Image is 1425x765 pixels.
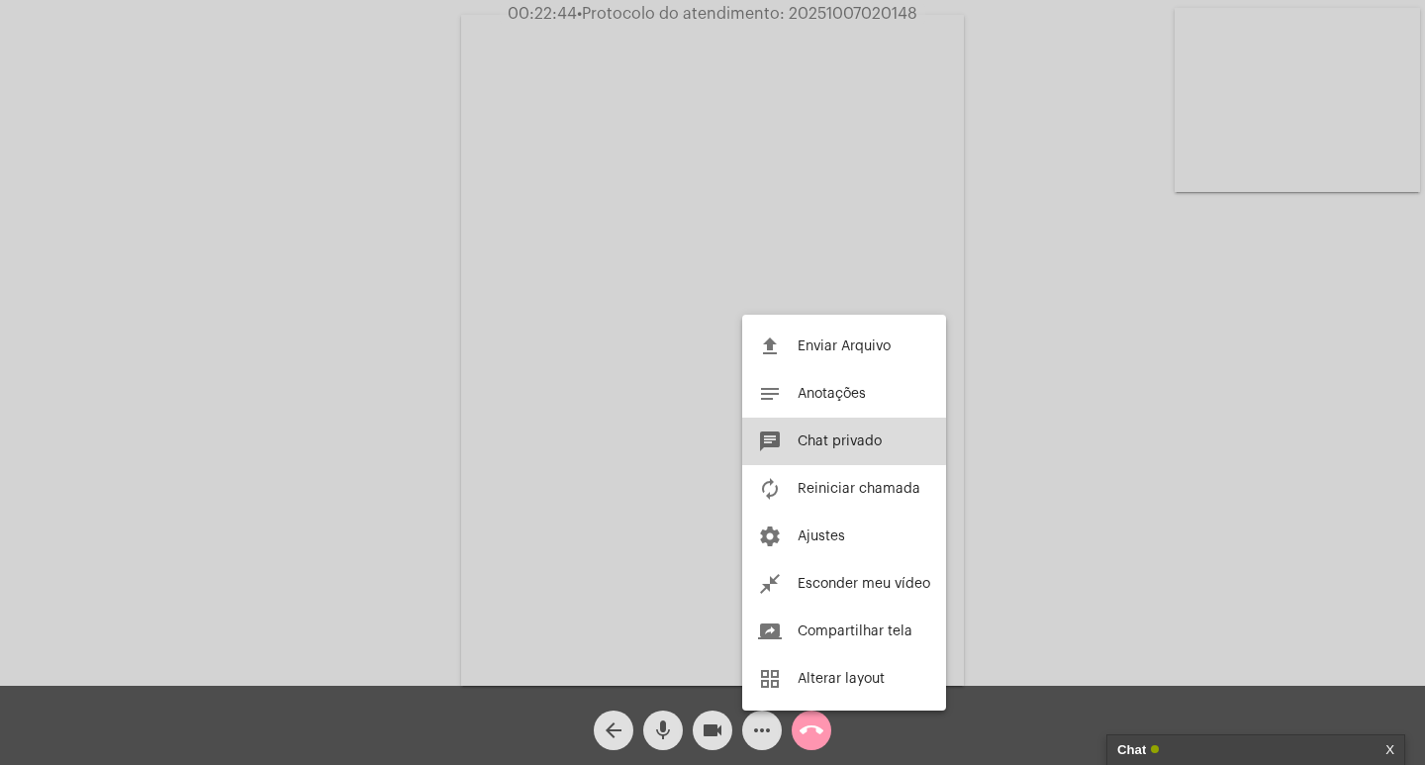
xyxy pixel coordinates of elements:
[758,430,782,453] mat-icon: chat
[798,434,882,448] span: Chat privado
[798,577,930,591] span: Esconder meu vídeo
[758,477,782,501] mat-icon: autorenew
[758,335,782,358] mat-icon: file_upload
[798,339,891,353] span: Enviar Arquivo
[758,667,782,691] mat-icon: grid_view
[758,572,782,596] mat-icon: close_fullscreen
[758,382,782,406] mat-icon: notes
[798,387,866,401] span: Anotações
[798,482,920,496] span: Reiniciar chamada
[798,672,885,686] span: Alterar layout
[758,620,782,643] mat-icon: screen_share
[758,525,782,548] mat-icon: settings
[798,529,845,543] span: Ajustes
[798,624,912,638] span: Compartilhar tela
